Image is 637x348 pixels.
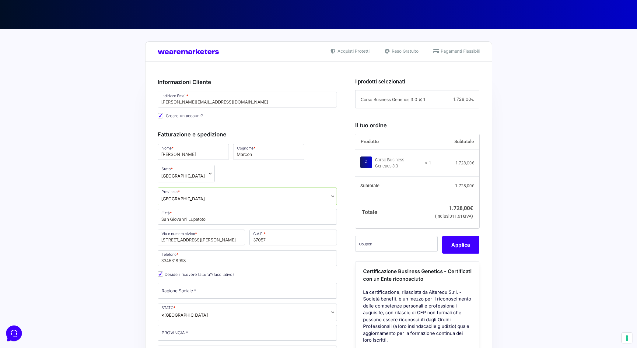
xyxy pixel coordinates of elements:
bdi: 1.728,00 [455,160,474,165]
p: Messaggi [53,204,69,209]
span: Provincia [158,188,337,205]
span: Stato [158,165,215,182]
th: Prodotto [355,134,431,150]
span: Pagamenti Flessibili [439,48,480,54]
span: € [471,97,474,102]
span: 1 [423,97,425,102]
button: Inizia una conversazione [10,51,112,63]
button: Applica [442,236,479,254]
button: Aiuto [79,195,117,209]
input: Creare un account? [158,113,163,118]
th: Totale [355,196,431,228]
input: Telefono * [158,250,337,266]
span: Corso Business Genetics 3.0 [361,97,417,102]
bdi: 1.728,00 [449,205,473,211]
span: Italia [161,173,205,179]
p: Home [18,204,29,209]
span: Creare un account? [166,113,203,118]
h3: Il tuo ordine [355,121,479,129]
input: Indirizzo Email * [158,92,337,107]
span: Italia [161,312,208,318]
img: dark [19,34,32,46]
span: € [470,205,473,211]
button: Home [5,195,42,209]
th: Subtotale [355,177,431,196]
label: Desideri ricevere fattura? [158,272,234,277]
input: Via e numero civico * [158,230,245,245]
h2: Ciao da Marketers 👋 [5,5,102,15]
img: dark [29,34,41,46]
span: Verona [161,195,205,202]
input: Ragione Sociale * [158,283,337,299]
h3: Informazioni Cliente [158,78,337,86]
div: Corso Business Genetics 3.0 [375,157,421,169]
strong: × 1 [425,160,431,166]
input: Città * [158,209,337,225]
input: Desideri ricevere fattura?(facoltativo) [158,271,163,277]
span: Reso Gratuito [390,48,418,54]
img: dark [10,34,22,46]
h3: I prodotti selezionati [355,77,479,86]
span: Le tue conversazioni [10,24,52,29]
span: 311,61 [450,214,465,219]
span: Trova una risposta [10,76,47,80]
span: Certificazione Business Genetics - Certificati con un Ente riconosciuto [363,268,471,282]
span: Italia [158,304,337,321]
span: Inizia una conversazione [40,55,90,60]
span: × [161,312,164,318]
input: PROVINCIA * [158,325,337,341]
input: Coupon [355,236,438,252]
input: Cerca un articolo... [14,89,100,95]
th: Subtotale [431,134,480,150]
p: Aiuto [94,204,103,209]
small: (inclusi IVA) [435,214,473,219]
input: Nome * [158,144,229,160]
a: Apri Centro Assistenza [65,76,112,80]
h3: Fatturazione e spedizione [158,130,337,139]
span: (facoltativo) [212,272,234,277]
span: € [472,183,474,188]
span: € [472,160,474,165]
input: C.A.P. * [249,230,337,245]
iframe: Customerly Messenger Launcher [5,324,23,343]
button: Le tue preferenze relative al consenso per le tecnologie di tracciamento [622,333,632,343]
bdi: 1.728,00 [455,183,474,188]
button: Messaggi [42,195,80,209]
input: Cognome * [233,144,304,160]
span: € [463,214,465,219]
span: 1.728,00 [453,97,474,102]
img: Corso Business Genetics 3.0 [360,156,372,168]
span: Acquisti Protetti [336,48,369,54]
